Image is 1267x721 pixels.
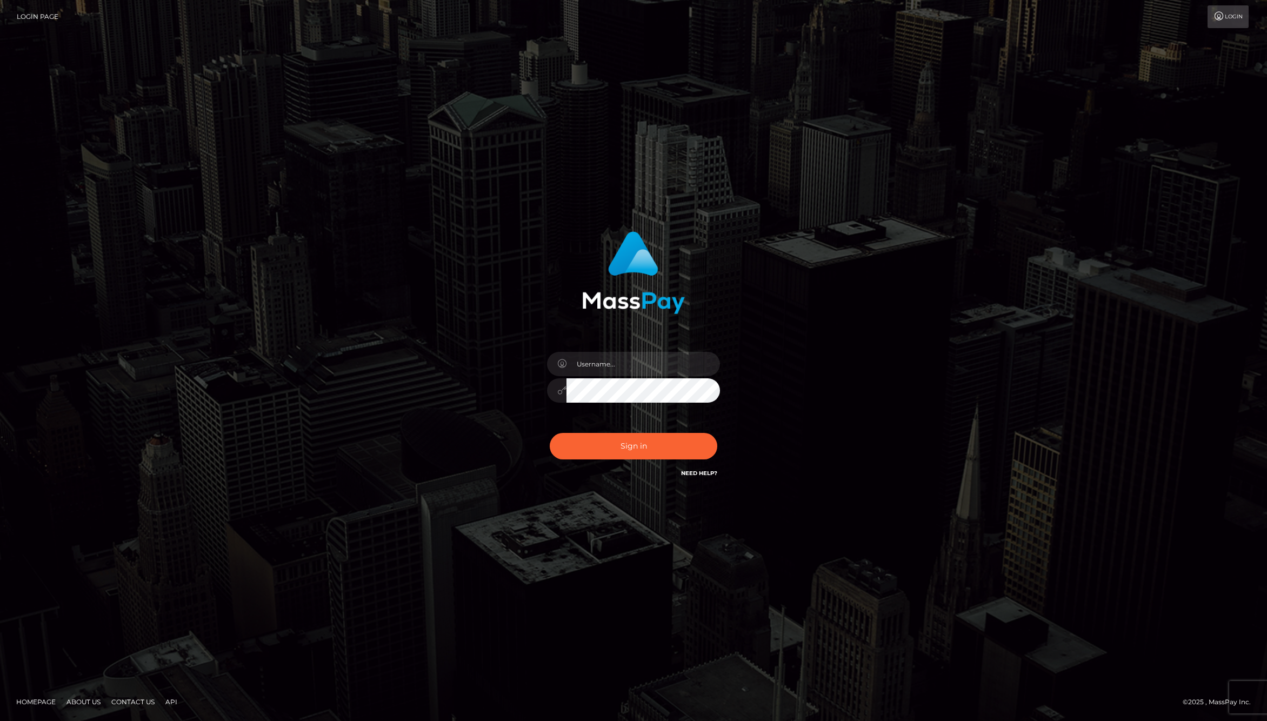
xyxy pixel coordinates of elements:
[107,693,159,710] a: Contact Us
[62,693,105,710] a: About Us
[17,5,58,28] a: Login Page
[582,231,685,314] img: MassPay Login
[12,693,60,710] a: Homepage
[566,352,720,376] input: Username...
[161,693,182,710] a: API
[1183,696,1259,708] div: © 2025 , MassPay Inc.
[550,433,717,459] button: Sign in
[681,470,717,477] a: Need Help?
[1208,5,1249,28] a: Login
